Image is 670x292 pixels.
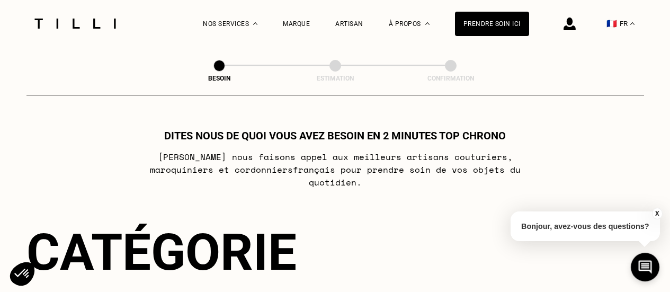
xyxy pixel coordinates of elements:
[398,75,504,82] div: Confirmation
[651,208,662,219] button: X
[282,75,388,82] div: Estimation
[125,151,545,189] p: [PERSON_NAME] nous faisons appel aux meilleurs artisans couturiers , maroquiniers et cordonniers ...
[31,19,120,29] img: Logo du service de couturière Tilli
[26,223,644,282] div: Catégorie
[253,22,257,25] img: Menu déroulant
[606,19,617,29] span: 🇫🇷
[166,75,272,82] div: Besoin
[425,22,430,25] img: Menu déroulant à propos
[630,22,635,25] img: menu déroulant
[511,211,660,241] p: Bonjour, avez-vous des questions?
[283,20,310,28] a: Marque
[164,129,506,142] h1: Dites nous de quoi vous avez besoin en 2 minutes top chrono
[455,12,529,36] a: Prendre soin ici
[564,17,576,30] img: icône connexion
[335,20,363,28] a: Artisan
